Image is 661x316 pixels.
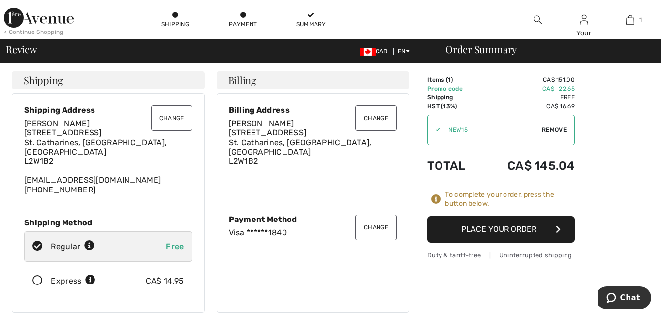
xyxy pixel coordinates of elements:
[398,48,410,55] span: EN
[24,119,90,128] span: [PERSON_NAME]
[24,119,192,194] div: [EMAIL_ADDRESS][DOMAIN_NAME] [PHONE_NUMBER]
[445,190,575,208] div: To complete your order, press the button below.
[434,44,655,54] div: Order Summary
[51,275,95,287] div: Express
[427,149,480,183] td: Total
[607,14,653,26] a: 1
[427,216,575,243] button: Place Your Order
[160,20,190,29] div: Shipping
[151,105,192,131] button: Change
[561,28,606,38] div: Your
[24,128,167,166] span: [STREET_ADDRESS] St. Catharines, [GEOGRAPHIC_DATA], [GEOGRAPHIC_DATA] L2W1B2
[427,102,480,111] td: HST (13%)
[146,275,184,287] div: CA$ 14.95
[6,44,37,54] span: Review
[51,241,94,253] div: Regular
[448,76,451,83] span: 1
[360,48,376,56] img: Canadian Dollar
[4,8,74,28] img: 1ère Avenue
[229,215,397,224] div: Payment Method
[296,20,326,29] div: Summary
[427,251,575,260] div: Duty & tariff-free | Uninterrupted shipping
[166,242,184,251] span: Free
[4,28,63,36] div: < Continue Shopping
[427,75,480,84] td: Items ( )
[542,126,567,134] span: Remove
[580,14,588,26] img: My Info
[24,218,192,227] div: Shipping Method
[480,75,575,84] td: CA$ 151.00
[480,93,575,102] td: Free
[480,102,575,111] td: CA$ 16.69
[626,14,634,26] img: My Bag
[360,48,392,55] span: CAD
[441,115,542,145] input: Promo code
[24,75,63,85] span: Shipping
[580,15,588,24] a: Sign In
[229,105,397,115] div: Billing Address
[427,84,480,93] td: Promo code
[480,84,575,93] td: CA$ -22.65
[229,128,372,166] span: [STREET_ADDRESS] St. Catharines, [GEOGRAPHIC_DATA], [GEOGRAPHIC_DATA] L2W1B2
[355,215,397,240] button: Change
[228,75,256,85] span: Billing
[598,286,651,311] iframe: Opens a widget where you can chat to one of our agents
[534,14,542,26] img: search the website
[228,20,258,29] div: Payment
[427,93,480,102] td: Shipping
[639,15,642,24] span: 1
[355,105,397,131] button: Change
[480,149,575,183] td: CA$ 145.04
[229,119,294,128] span: [PERSON_NAME]
[428,126,441,134] div: ✔
[24,105,192,115] div: Shipping Address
